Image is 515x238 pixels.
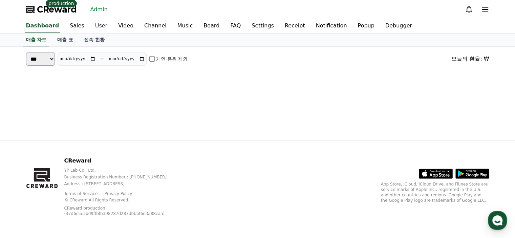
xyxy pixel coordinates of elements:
p: CReward [64,157,183,165]
a: Messages [45,182,87,199]
span: CReward [37,4,77,15]
a: Privacy Policy [105,191,132,196]
a: Notification [310,19,352,33]
span: Home [17,192,29,197]
a: Sales [64,19,90,33]
p: CReward production (47d6c5c3bd9ffbfb398287d287dbbbf6e3a88caa) [64,205,172,216]
a: Settings [87,182,130,199]
p: Business Registration Number : [PHONE_NUMBER] [64,174,183,180]
a: Home [2,182,45,199]
a: CReward [26,4,77,15]
a: 매출 표 [52,34,79,46]
span: Messages [56,192,76,198]
a: Dashboard [25,19,61,33]
p: Address : [STREET_ADDRESS] [64,181,183,187]
a: Settings [246,19,279,33]
a: Terms of Service [64,191,103,196]
a: Admin [88,4,110,15]
div: 오늘의 환율: ₩ [451,55,489,63]
a: Channel [139,19,172,33]
a: Receipt [279,19,310,33]
a: Debugger [380,19,417,33]
a: FAQ [225,19,246,33]
p: © CReward All Rights Reserved. [64,197,183,203]
a: Video [113,19,139,33]
a: 매출 차트 [23,34,49,46]
label: 개인 음원 제외 [156,56,188,62]
a: 접속 현황 [79,34,110,46]
p: YP Lab Co., Ltd. [64,168,183,173]
a: Board [198,19,225,33]
a: Popup [352,19,380,33]
p: ~ [100,55,104,63]
a: Music [172,19,198,33]
a: User [90,19,113,33]
p: App Store, iCloud, iCloud Drive, and iTunes Store are service marks of Apple Inc., registered in ... [381,181,489,203]
span: Settings [100,192,117,197]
